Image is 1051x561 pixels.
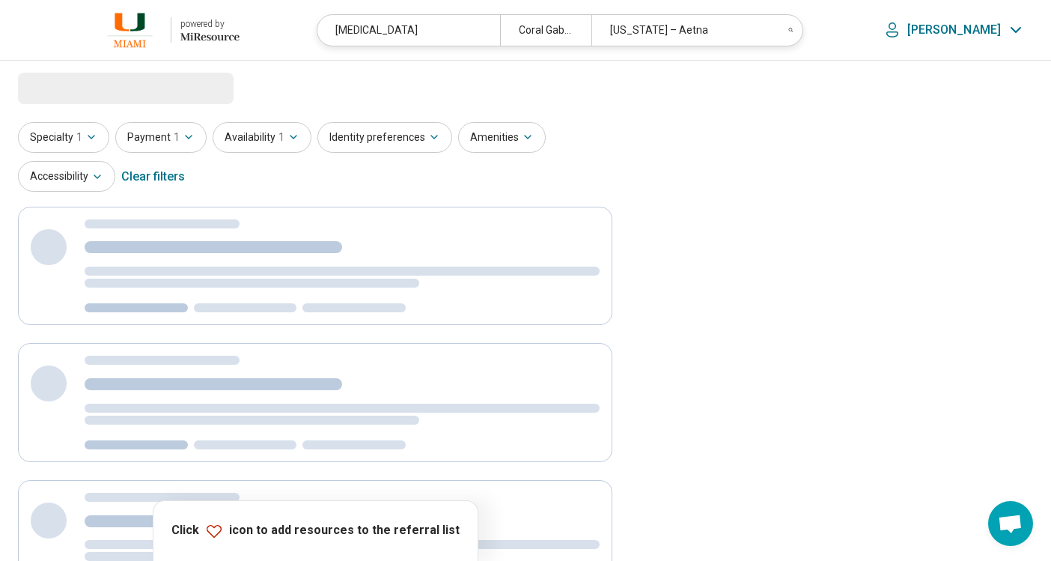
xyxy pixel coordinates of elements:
[115,122,207,153] button: Payment1
[317,15,500,46] div: [MEDICAL_DATA]
[18,122,109,153] button: Specialty1
[278,130,284,145] span: 1
[213,122,311,153] button: Availability1
[317,122,452,153] button: Identity preferences
[24,12,240,48] a: University of Miamipowered by
[591,15,774,46] div: [US_STATE] – Aetna
[98,12,162,48] img: University of Miami
[76,130,82,145] span: 1
[180,17,240,31] div: powered by
[500,15,591,46] div: Coral Gables, [GEOGRAPHIC_DATA]
[907,22,1001,37] p: [PERSON_NAME]
[988,501,1033,546] div: Open chat
[18,161,115,192] button: Accessibility
[174,130,180,145] span: 1
[171,522,460,540] p: Click icon to add resources to the referral list
[121,159,185,195] div: Clear filters
[458,122,546,153] button: Amenities
[18,73,144,103] span: Loading...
